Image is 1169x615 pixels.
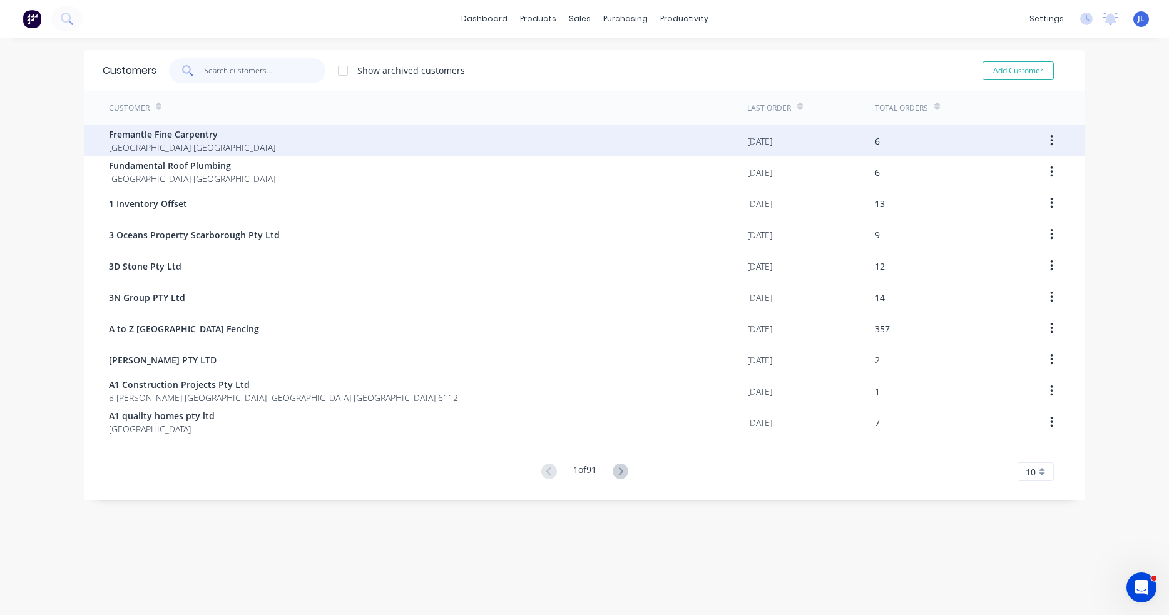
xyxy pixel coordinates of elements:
div: [DATE] [747,385,772,398]
span: 3 Oceans Property Scarborough Pty Ltd [109,228,280,241]
input: Search customers... [204,58,326,83]
span: A to Z [GEOGRAPHIC_DATA] Fencing [109,322,259,335]
span: 3D Stone Pty Ltd [109,260,181,273]
div: Show archived customers [357,64,465,77]
div: productivity [654,9,715,28]
div: 13 [875,197,885,210]
span: [PERSON_NAME] PTY LTD [109,353,217,367]
div: Last Order [747,103,791,114]
div: 6 [875,135,880,148]
div: 6 [875,166,880,179]
div: 1 [875,385,880,398]
a: dashboard [455,9,514,28]
div: 14 [875,291,885,304]
div: 1 of 91 [573,463,596,481]
div: 357 [875,322,890,335]
span: 8 [PERSON_NAME] [GEOGRAPHIC_DATA] [GEOGRAPHIC_DATA] [GEOGRAPHIC_DATA] 6112 [109,391,458,404]
div: [DATE] [747,291,772,304]
div: [DATE] [747,228,772,241]
span: A1 Construction Projects Pty Ltd [109,378,458,391]
div: purchasing [597,9,654,28]
span: [GEOGRAPHIC_DATA] [109,422,215,435]
div: 9 [875,228,880,241]
div: Customer [109,103,150,114]
div: [DATE] [747,135,772,148]
div: [DATE] [747,197,772,210]
span: [GEOGRAPHIC_DATA] [GEOGRAPHIC_DATA] [109,172,275,185]
button: Add Customer [983,61,1054,80]
div: Total Orders [875,103,928,114]
div: settings [1023,9,1070,28]
div: sales [563,9,597,28]
div: products [514,9,563,28]
span: Fremantle Fine Carpentry [109,128,275,141]
span: A1 quality homes pty ltd [109,409,215,422]
span: [GEOGRAPHIC_DATA] [GEOGRAPHIC_DATA] [109,141,275,154]
div: 2 [875,353,880,367]
iframe: Intercom live chat [1126,572,1156,602]
div: [DATE] [747,260,772,273]
div: 7 [875,416,880,429]
span: 1 Inventory Offset [109,197,187,210]
span: 10 [1026,465,1036,479]
span: 3N Group PTY Ltd [109,291,185,304]
div: Customers [103,63,156,78]
span: JL [1138,13,1145,24]
div: [DATE] [747,416,772,429]
img: Factory [23,9,41,28]
div: [DATE] [747,322,772,335]
span: Fundamental Roof Plumbing [109,159,275,172]
div: [DATE] [747,166,772,179]
div: [DATE] [747,353,772,367]
div: 12 [875,260,885,273]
